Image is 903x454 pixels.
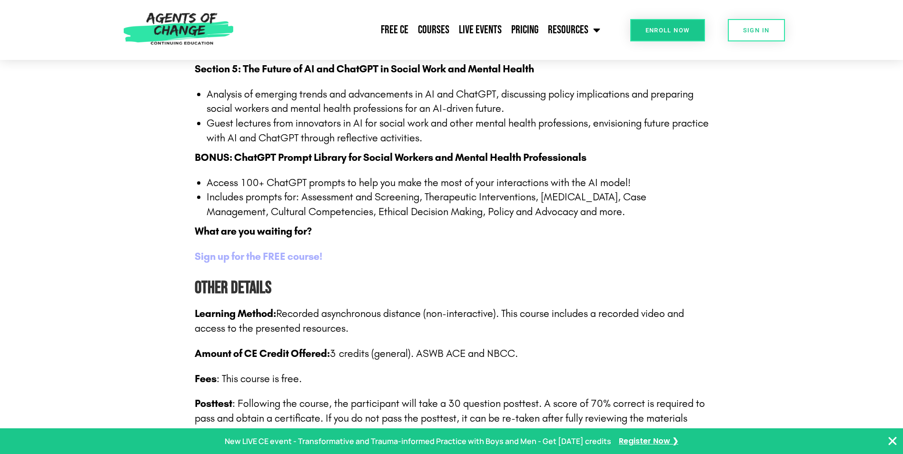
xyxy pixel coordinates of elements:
[195,346,709,361] p: 3 credits (general). ASWB ACE and NBCC.
[195,397,705,439] span: : Following the course, the participant will take a 30 question posttest. A score of 70% correct ...
[207,87,709,117] li: Analysis of emerging trends and advancements in AI and ChatGPT, discussing policy implications an...
[195,151,586,164] strong: BONUS: ChatGPT Prompt Library for Social Workers and Mental Health Professionals
[543,18,605,42] a: Resources
[207,190,709,219] li: Includes prompts for: Assessment and Screening, Therapeutic Interventions, [MEDICAL_DATA], Case M...
[743,27,770,33] span: SIGN IN
[728,19,785,41] a: SIGN IN
[376,18,413,42] a: Free CE
[207,116,709,146] li: Guest lectures from innovators in AI for social work and other mental health professions, envisio...
[195,225,312,237] strong: What are you waiting for?
[195,373,217,385] span: Fees
[195,397,232,410] b: Posttest
[630,19,705,41] a: Enroll Now
[195,307,684,335] span: Recorded asynchronous distance (non-interactive). This course includes a recorded video and acces...
[195,63,534,75] strong: Section 5: The Future of AI and ChatGPT in Social Work and Mental Health
[207,176,709,190] li: Access 100+ ChatGPT prompts to help you make the most of your interactions with the AI model!
[887,435,898,447] button: Close Banner
[195,278,271,298] b: Other Details
[195,307,276,320] b: Learning Method:
[454,18,506,42] a: Live Events
[195,347,330,360] span: Amount of CE Credit Offered:
[645,27,690,33] span: Enroll Now
[195,250,322,263] a: Sign up for the FREE course!
[619,434,678,448] a: Register Now ❯
[413,18,454,42] a: Courses
[238,18,605,42] nav: Menu
[225,434,611,448] p: New LIVE CE event - Transformative and Trauma-informed Practice with Boys and Men - Get [DATE] cr...
[506,18,543,42] a: Pricing
[195,373,302,385] span: : This course is free.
